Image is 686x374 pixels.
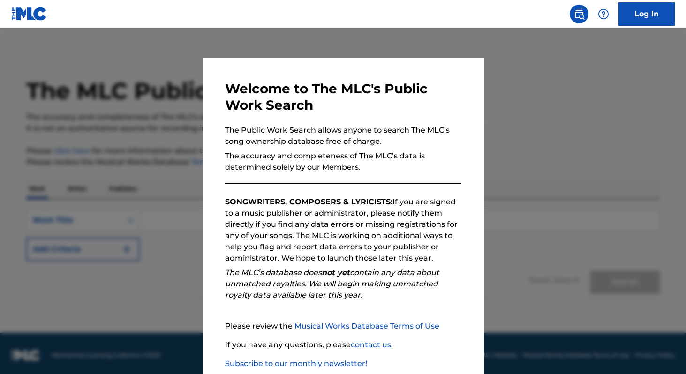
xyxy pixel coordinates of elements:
iframe: Chat Widget [639,329,686,374]
a: Musical Works Database Terms of Use [294,322,439,330]
img: MLC Logo [11,7,47,21]
img: search [573,8,585,20]
em: The MLC’s database does contain any data about unmatched royalties. We will begin making unmatche... [225,268,439,299]
a: Subscribe to our monthly newsletter! [225,359,367,368]
a: contact us [351,340,391,349]
div: Help [594,5,613,23]
strong: SONGWRITERS, COMPOSERS & LYRICISTS: [225,197,392,206]
a: Log In [618,2,675,26]
img: help [598,8,609,20]
p: If you have any questions, please . [225,339,461,351]
strong: not yet [322,268,350,277]
h3: Welcome to The MLC's Public Work Search [225,81,461,113]
p: Please review the [225,321,461,332]
p: The accuracy and completeness of The MLC’s data is determined solely by our Members. [225,150,461,173]
p: The Public Work Search allows anyone to search The MLC’s song ownership database free of charge. [225,125,461,147]
a: Public Search [570,5,588,23]
p: If you are signed to a music publisher or administrator, please notify them directly if you find ... [225,196,461,264]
